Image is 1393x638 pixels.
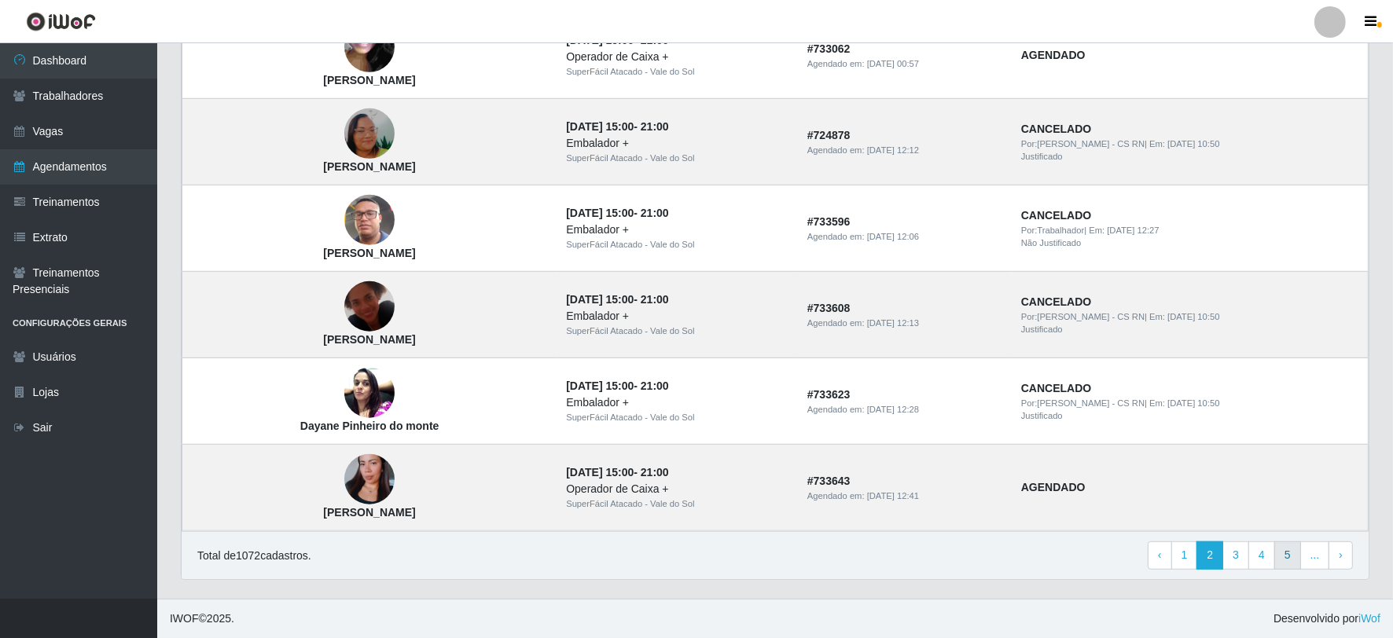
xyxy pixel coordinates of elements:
span: Por: [PERSON_NAME] - CS RN [1021,139,1145,148]
div: SuperFácil Atacado - Vale do Sol [566,238,788,251]
span: © 2025 . [170,610,234,627]
strong: # 724878 [807,129,851,141]
div: SuperFácil Atacado - Vale do Sol [566,65,788,79]
div: Justificado [1021,150,1358,163]
div: | Em: [1021,397,1358,410]
strong: [PERSON_NAME] [323,74,415,86]
strong: CANCELADO [1021,295,1091,308]
time: [DATE] 12:28 [867,405,919,414]
div: Agendado em: [807,403,1002,416]
nav: pagination [1148,541,1353,570]
time: 21:00 [641,293,669,306]
strong: - [566,379,668,392]
a: iWof [1358,612,1380,625]
img: CoreUI Logo [26,12,96,31]
div: Agendado em: [807,489,1002,503]
a: Next [1329,541,1353,570]
img: Claudiano Lourenço de Oliveira [344,176,395,266]
span: Por: Trabalhador [1021,225,1084,235]
time: [DATE] 12:41 [867,491,919,500]
a: Previous [1148,541,1172,570]
strong: # 733062 [807,42,851,55]
time: [DATE] 12:13 [867,318,919,328]
time: [DATE] 12:12 [867,145,919,155]
time: 21:00 [641,466,669,478]
span: Por: [PERSON_NAME] - CS RN [1021,398,1145,408]
strong: [PERSON_NAME] [323,506,415,519]
time: [DATE] 00:57 [867,59,919,68]
a: 3 [1222,541,1249,570]
div: Agendado em: [807,317,1002,330]
div: Embalador + [566,308,788,324]
strong: CANCELADO [1021,209,1091,222]
strong: Dayane Pinheiro do monte [300,420,439,432]
div: Agendado em: [807,57,1002,71]
img: Jaqueline Silva Correia [344,434,395,524]
div: SuperFácil Atacado - Vale do Sol [566,497,788,511]
a: 5 [1274,541,1301,570]
strong: AGENDADO [1021,49,1086,61]
img: Julianne Lopes da Silva Rocha [344,89,395,178]
div: | Em: [1021,137,1358,151]
time: [DATE] 10:50 [1167,312,1219,321]
div: SuperFácil Atacado - Vale do Sol [566,152,788,165]
img: Dayane Pinheiro do monte [344,360,395,427]
span: Por: [PERSON_NAME] - CS RN [1021,312,1145,321]
img: Paola del Carmen Salazar Alvarado [344,262,395,352]
time: [DATE] 15:00 [566,293,634,306]
strong: # 733623 [807,388,851,401]
div: Justificado [1021,323,1358,336]
a: 1 [1171,541,1198,570]
strong: - [566,120,668,133]
div: Justificado [1021,409,1358,423]
div: | Em: [1021,310,1358,324]
time: [DATE] 10:50 [1167,398,1219,408]
div: Embalador + [566,394,788,411]
strong: - [566,207,668,219]
time: [DATE] 15:00 [566,466,634,478]
div: SuperFácil Atacado - Vale do Sol [566,324,788,338]
time: 21:00 [641,120,669,133]
div: Operador de Caixa + [566,481,788,497]
strong: - [566,466,668,478]
time: [DATE] 12:06 [867,232,919,241]
span: ‹ [1158,548,1162,561]
a: 4 [1248,541,1275,570]
strong: CANCELADO [1021,123,1091,135]
strong: # 733608 [807,302,851,314]
div: SuperFácil Atacado - Vale do Sol [566,411,788,424]
div: Agendado em: [807,144,1002,157]
span: › [1339,548,1343,561]
strong: - [566,293,668,306]
div: Embalador + [566,135,788,152]
span: Desenvolvido por [1274,610,1380,627]
p: Total de 1072 cadastros. [197,548,311,564]
strong: # 733596 [807,215,851,228]
strong: [PERSON_NAME] [323,160,415,173]
strong: [PERSON_NAME] [323,333,415,346]
strong: # 733643 [807,475,851,487]
time: [DATE] 15:00 [566,207,634,219]
a: ... [1300,541,1330,570]
div: | Em: [1021,224,1358,237]
span: IWOF [170,612,199,625]
time: 21:00 [641,379,669,392]
div: Embalador + [566,222,788,238]
time: [DATE] 15:00 [566,120,634,133]
strong: AGENDADO [1021,481,1086,493]
div: Agendado em: [807,230,1002,244]
time: [DATE] 12:27 [1107,225,1159,235]
a: 2 [1196,541,1223,570]
time: [DATE] 10:50 [1167,139,1219,148]
div: Não Justificado [1021,236,1358,250]
div: Operador de Caixa + [566,49,788,65]
time: 21:00 [641,207,669,219]
strong: [PERSON_NAME] [323,247,415,259]
strong: CANCELADO [1021,382,1091,394]
time: [DATE] 15:00 [566,379,634,392]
